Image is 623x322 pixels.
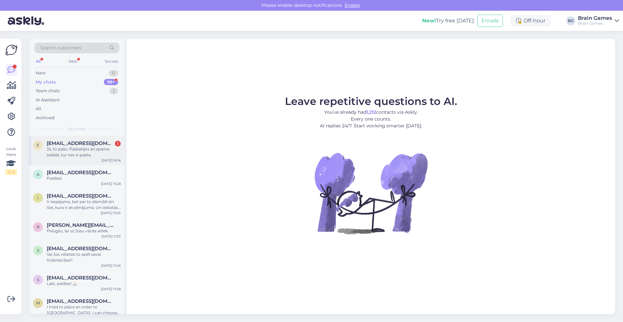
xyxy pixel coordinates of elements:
[343,2,362,8] span: Enable
[36,79,56,85] div: My chats
[101,211,121,215] div: [DATE] 13:05
[37,143,39,148] span: e
[36,115,55,121] div: Archived
[37,225,40,229] span: r
[578,16,612,21] div: Brain Games
[67,57,79,66] div: Web
[47,228,121,234] div: Palūgšu, lai uz Jūsu vārda atliek.
[40,45,81,51] span: Search customers
[47,222,114,228] span: roberts-do@inbox.lv
[47,246,114,251] span: sendijs40@inbox.lv
[422,17,475,25] div: Try free [DATE]:
[101,263,121,268] div: [DATE] 11:46
[422,18,436,24] b: New!
[47,140,114,146] span: elinatrede@gmail.com
[47,193,114,199] span: irinamincenberga@gmail.com
[578,21,612,26] div: Brain Games
[578,16,619,26] a: Brain GamesBrain Games
[47,275,114,281] span: spetrovska1996@gmail.com
[5,169,17,175] div: 2 / 3
[104,79,118,85] div: 99+
[47,281,121,287] div: Labi, paldies! 🙏🏻
[47,146,121,158] div: Jā, to pašu. Paskatījos arī spama sadaļā, tur nav e-pasta.
[47,304,121,316] div: I tried to place an order to [GEOGRAPHIC_DATA]. I can choose "Finland" but none of the addresses ...
[109,70,118,76] div: 0
[5,44,18,56] img: Askly Logo
[115,141,121,147] div: 1
[104,57,119,66] div: Socials
[47,251,121,263] div: Vai Jūs vēlaties to spēli savai tirdzniecībai?
[36,88,60,94] div: Team chats
[47,170,114,175] span: administration@chesston.com
[47,199,121,211] div: Ir iespējams, bet par to diemžēl zin Ilze, kura ir atvaļinājumā. Un izskatās, ka uz šo pēdējo brī...
[68,126,86,132] span: My chats
[312,135,429,251] img: No Chat active
[47,175,121,181] div: Paldies!
[47,298,114,304] span: mikaeljaakkola@hotmail.com
[36,301,40,305] span: m
[285,109,457,129] p: You’ve already had contacts via Askly. Every one counts. AI replies 24/7. Start working smarter [...
[36,70,45,76] div: New
[477,15,503,27] button: Emails
[36,97,60,103] div: AI Assistant
[37,248,39,253] span: s
[37,195,39,200] span: i
[34,57,42,66] div: All
[36,106,41,112] div: All
[102,158,121,163] div: [DATE] 16:16
[5,146,17,175] div: Look Here
[101,181,121,186] div: [DATE] 13:28
[566,16,575,25] div: BG
[366,109,376,115] b: 1,212
[109,88,118,94] div: 2
[102,234,121,239] div: [DATE] 11:53
[37,277,39,282] span: s
[285,95,457,108] span: Leave repetitive questions to AI.
[37,172,40,177] span: a
[101,287,121,291] div: [DATE] 17:58
[511,15,551,27] div: Off-hour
